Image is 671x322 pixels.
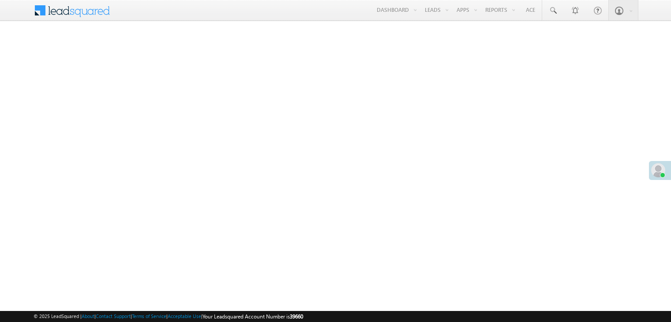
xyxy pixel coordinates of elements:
span: © 2025 LeadSquared | | | | | [34,312,303,321]
a: Terms of Service [132,313,166,319]
a: Acceptable Use [168,313,201,319]
span: 39660 [290,313,303,320]
a: Contact Support [96,313,131,319]
a: About [82,313,94,319]
span: Your Leadsquared Account Number is [202,313,303,320]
